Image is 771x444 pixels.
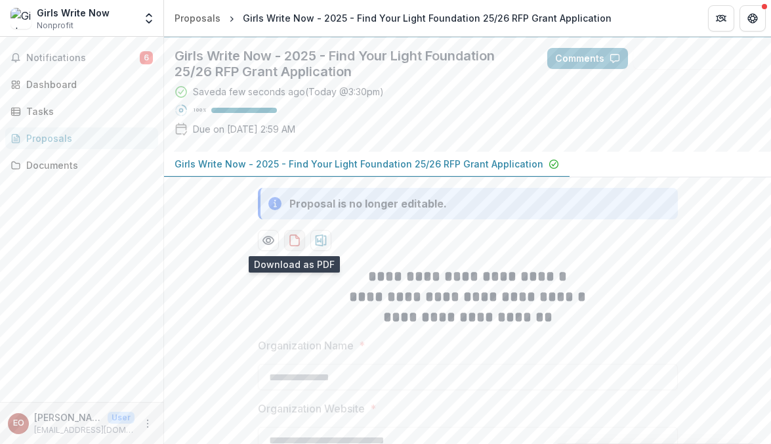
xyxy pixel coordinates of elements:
[5,154,158,176] a: Documents
[5,100,158,122] a: Tasks
[258,401,365,416] p: Organization Website
[5,127,158,149] a: Proposals
[26,158,148,172] div: Documents
[10,8,31,29] img: Girls Write Now
[175,11,220,25] div: Proposals
[13,419,24,428] div: Emily Oppenheimer
[34,424,135,436] p: [EMAIL_ADDRESS][DOMAIN_NAME]
[140,416,156,432] button: More
[243,11,612,25] div: Girls Write Now - 2025 - Find Your Light Foundation 25/26 RFP Grant Application
[193,85,384,99] div: Saved a few seconds ago ( Today @ 3:30pm )
[175,48,526,79] h2: Girls Write Now - 2025 - Find Your Light Foundation 25/26 RFP Grant Application
[310,230,331,251] button: download-proposal
[5,74,158,95] a: Dashboard
[547,48,628,69] button: Comments
[140,5,158,32] button: Open entity switcher
[289,196,447,211] div: Proposal is no longer editable.
[26,104,148,118] div: Tasks
[26,53,140,64] span: Notifications
[258,230,279,251] button: Preview 791b3647-a0ee-489b-be5f-4205acae1450-0.pdf
[26,78,148,91] div: Dashboard
[37,6,110,20] div: Girls Write Now
[169,9,226,28] a: Proposals
[193,122,295,136] p: Due on [DATE] 2:59 AM
[108,412,135,424] p: User
[284,230,305,251] button: download-proposal
[5,47,158,68] button: Notifications6
[633,48,761,69] button: Answer Suggestions
[140,51,153,64] span: 6
[37,20,73,32] span: Nonprofit
[26,131,148,145] div: Proposals
[169,9,617,28] nav: breadcrumb
[34,411,102,424] p: [PERSON_NAME]
[740,5,766,32] button: Get Help
[193,106,206,115] p: 100 %
[175,157,543,171] p: Girls Write Now - 2025 - Find Your Light Foundation 25/26 RFP Grant Application
[258,338,354,353] p: Organization Name
[708,5,734,32] button: Partners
